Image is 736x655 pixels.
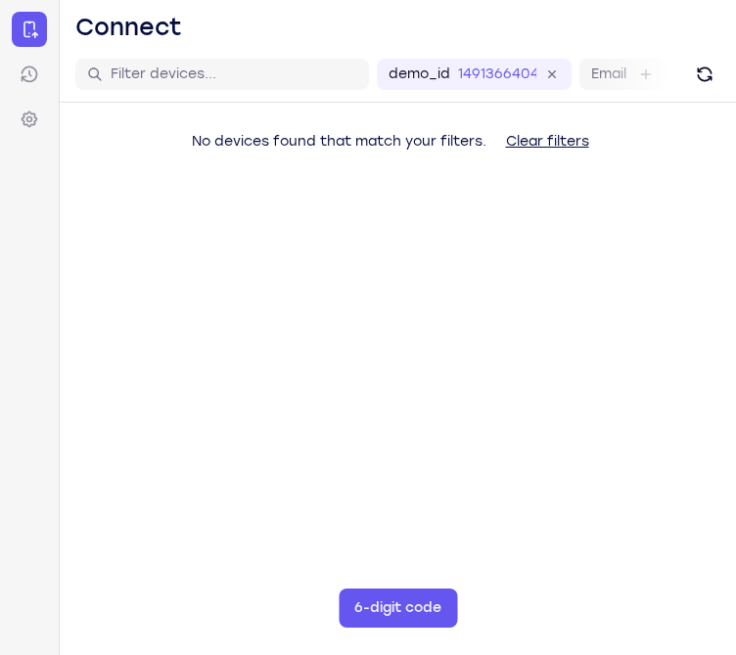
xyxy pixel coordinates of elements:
[389,65,450,84] label: demo_id
[591,65,626,84] label: Email
[339,589,457,628] button: 6-digit code
[490,122,605,161] button: Clear filters
[689,59,720,90] button: Refresh
[12,102,47,137] a: Settings
[192,133,486,150] span: No devices found that match your filters.
[12,12,47,47] a: Connect
[75,12,182,43] h1: Connect
[12,57,47,92] a: Sessions
[111,65,357,84] input: Filter devices...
